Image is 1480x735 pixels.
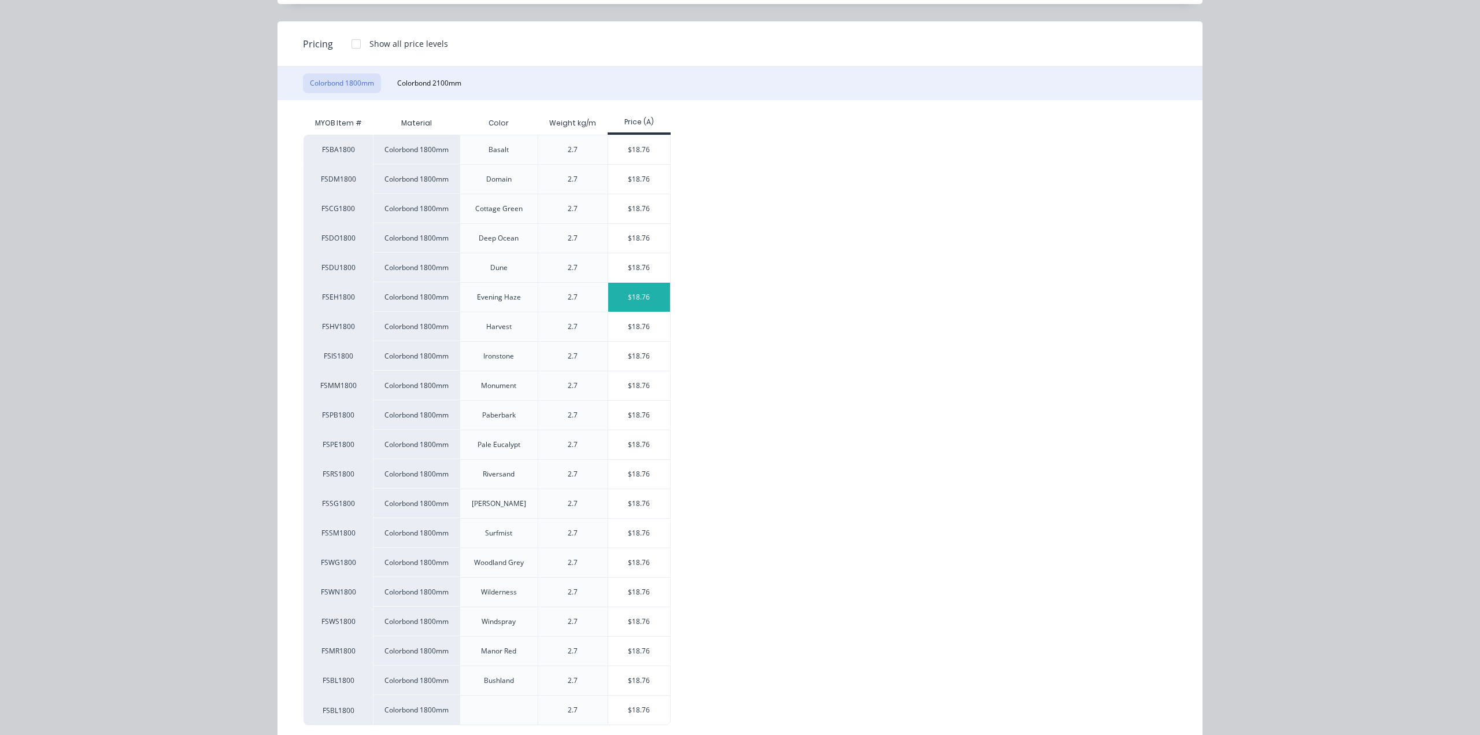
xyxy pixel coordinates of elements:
div: Dune [490,263,508,273]
div: Harvest [486,322,512,332]
div: 2.7 [568,351,578,361]
div: Colorbond 1800mm [373,430,460,459]
div: $18.76 [608,165,670,194]
div: $18.76 [608,548,670,577]
div: 2.7 [568,528,578,538]
div: Pale Eucalypt [478,439,520,450]
div: Show all price levels [369,38,448,50]
div: Colorbond 1800mm [373,400,460,430]
button: Colorbond 2100mm [390,73,468,93]
div: 2.7 [568,469,578,479]
div: Colorbond 1800mm [373,636,460,666]
div: Weight kg/m [540,109,605,138]
div: FSWS1800 [304,607,373,636]
div: $18.76 [608,578,670,607]
div: 2.7 [568,174,578,184]
div: Colorbond 1800mm [373,607,460,636]
div: Monument [481,381,516,391]
div: Colorbond 1800mm [373,695,460,725]
div: $18.76 [608,194,670,223]
div: Wilderness [481,587,517,597]
div: 2.7 [568,145,578,155]
div: FSPB1800 [304,400,373,430]
div: Price (A) [608,117,671,127]
div: 2.7 [568,498,578,509]
div: Domain [486,174,512,184]
div: $18.76 [608,283,670,312]
div: Colorbond 1800mm [373,489,460,518]
div: Surfmist [485,528,512,538]
div: FSMM1800 [304,371,373,400]
div: 2.7 [568,587,578,597]
div: $18.76 [608,312,670,341]
div: $18.76 [608,342,670,371]
div: FSIS1800 [304,341,373,371]
div: FSBL1800 [304,666,373,695]
div: Woodland Grey [474,557,524,568]
div: FSSG1800 [304,489,373,518]
div: 2.7 [568,292,578,302]
div: $18.76 [608,224,670,253]
div: Colorbond 1800mm [373,577,460,607]
div: Material [373,112,460,135]
div: Ironstone [483,351,514,361]
div: $18.76 [608,135,670,164]
div: Colorbond 1800mm [373,135,460,164]
div: $18.76 [608,371,670,400]
div: 2.7 [568,410,578,420]
div: 2.7 [568,705,578,715]
div: MYOB Item # [304,112,373,135]
div: Colorbond 1800mm [373,282,460,312]
div: Colorbond 1800mm [373,253,460,282]
div: Cottage Green [475,204,523,214]
div: FSSM1800 [304,518,373,548]
div: 2.7 [568,322,578,332]
div: FSWN1800 [304,577,373,607]
div: FSPE1800 [304,430,373,459]
div: FSWG1800 [304,548,373,577]
div: FSBA1800 [304,135,373,164]
div: $18.76 [608,401,670,430]
div: Colorbond 1800mm [373,518,460,548]
div: FSEH1800 [304,282,373,312]
div: 2.7 [568,557,578,568]
div: 2.7 [568,616,578,627]
div: FSBL1800 [304,695,373,725]
div: $18.76 [608,460,670,489]
div: FSCG1800 [304,194,373,223]
div: Colorbond 1800mm [373,194,460,223]
div: 2.7 [568,204,578,214]
div: Color [479,109,518,138]
div: $18.76 [608,607,670,636]
div: Basalt [489,145,509,155]
div: [PERSON_NAME] [472,498,526,509]
div: $18.76 [608,489,670,518]
div: Colorbond 1800mm [373,548,460,577]
div: Evening Haze [477,292,521,302]
div: $18.76 [608,666,670,695]
div: 2.7 [568,381,578,391]
div: 2.7 [568,263,578,273]
div: FSMR1800 [304,636,373,666]
div: $18.76 [608,519,670,548]
div: FSDM1800 [304,164,373,194]
div: $18.76 [608,430,670,459]
div: FSRS1800 [304,459,373,489]
div: 2.7 [568,439,578,450]
div: Paberbark [482,410,516,420]
div: 2.7 [568,675,578,686]
div: Colorbond 1800mm [373,164,460,194]
div: Colorbond 1800mm [373,223,460,253]
div: Colorbond 1800mm [373,459,460,489]
div: Riversand [483,469,515,479]
div: Deep Ocean [479,233,519,243]
div: FSDO1800 [304,223,373,253]
div: $18.76 [608,696,670,725]
div: 2.7 [568,233,578,243]
span: Pricing [303,37,333,51]
div: Windspray [482,616,516,627]
div: Bushland [484,675,514,686]
div: $18.76 [608,253,670,282]
div: Manor Red [481,646,516,656]
div: Colorbond 1800mm [373,341,460,371]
